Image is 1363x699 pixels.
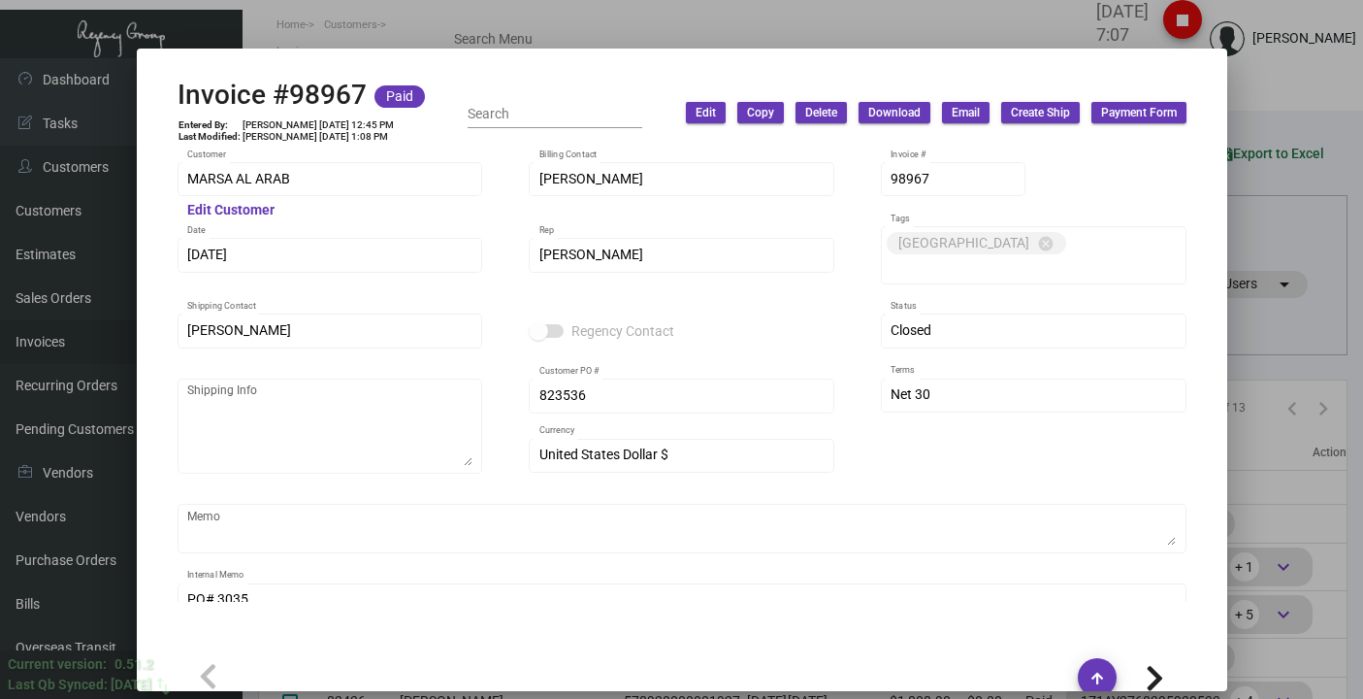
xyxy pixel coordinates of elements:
span: Email [952,105,980,121]
span: Create Ship [1011,105,1070,121]
span: Payment Form [1101,105,1177,121]
div: 0.51.2 [114,654,153,675]
div: Current version: [8,654,107,675]
mat-chip: Paid [374,85,425,108]
span: Copy [747,105,774,121]
button: Delete [795,102,847,123]
button: Email [942,102,990,123]
span: Edit [696,105,716,121]
button: Edit [686,102,726,123]
td: Last Modified: [178,131,242,143]
span: Delete [805,105,837,121]
td: [PERSON_NAME] [DATE] 12:45 PM [242,119,395,131]
button: Download [859,102,930,123]
span: Download [868,105,921,121]
td: Entered By: [178,119,242,131]
mat-icon: cancel [1037,235,1055,252]
div: Last Qb Synced: [DATE] [8,675,151,695]
mat-hint: Edit Customer [187,203,275,218]
button: Copy [737,102,784,123]
td: [PERSON_NAME] [DATE] 1:08 PM [242,131,395,143]
span: Closed [891,322,931,338]
button: Payment Form [1091,102,1186,123]
span: Regency Contact [571,319,674,343]
h2: Invoice #98967 [178,79,367,112]
mat-chip: [GEOGRAPHIC_DATA] [887,232,1066,254]
button: Create Ship [1001,102,1080,123]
